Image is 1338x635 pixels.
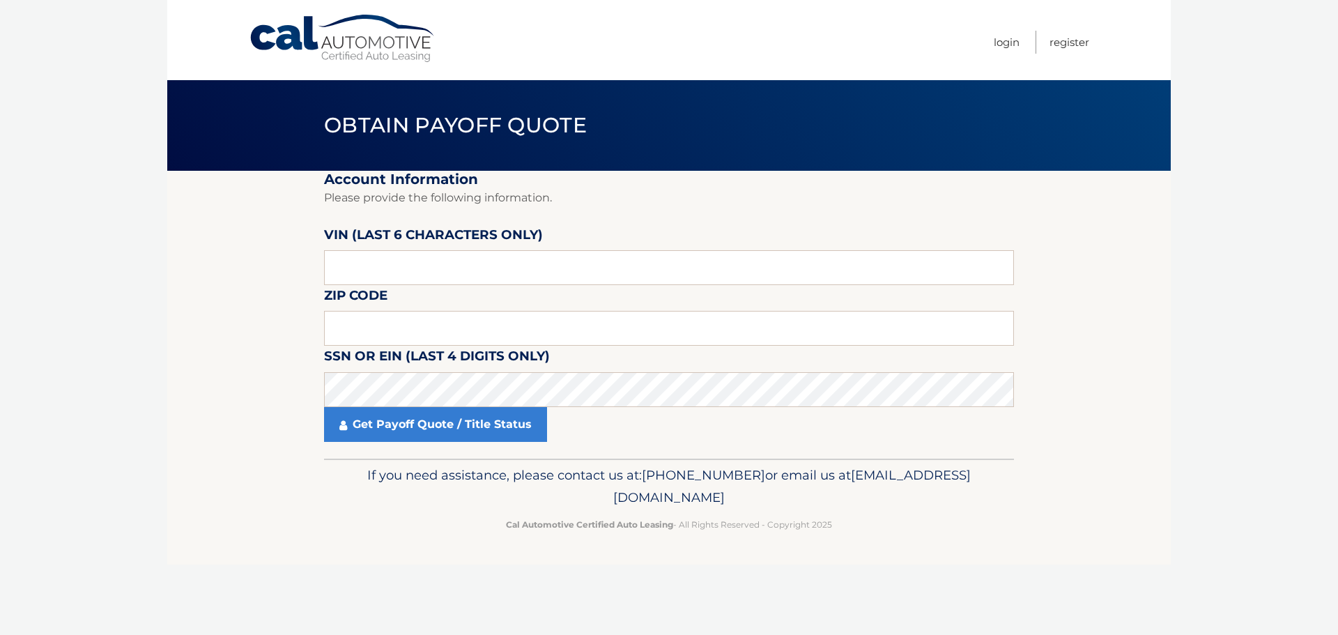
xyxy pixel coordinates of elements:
a: Cal Automotive [249,14,437,63]
a: Login [994,31,1020,54]
strong: Cal Automotive Certified Auto Leasing [506,519,673,530]
p: If you need assistance, please contact us at: or email us at [333,464,1005,509]
a: Register [1049,31,1089,54]
span: Obtain Payoff Quote [324,112,587,138]
p: Please provide the following information. [324,188,1014,208]
label: VIN (last 6 characters only) [324,224,543,250]
p: - All Rights Reserved - Copyright 2025 [333,517,1005,532]
span: [PHONE_NUMBER] [642,467,765,483]
a: Get Payoff Quote / Title Status [324,407,547,442]
h2: Account Information [324,171,1014,188]
label: SSN or EIN (last 4 digits only) [324,346,550,372]
label: Zip Code [324,285,387,311]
